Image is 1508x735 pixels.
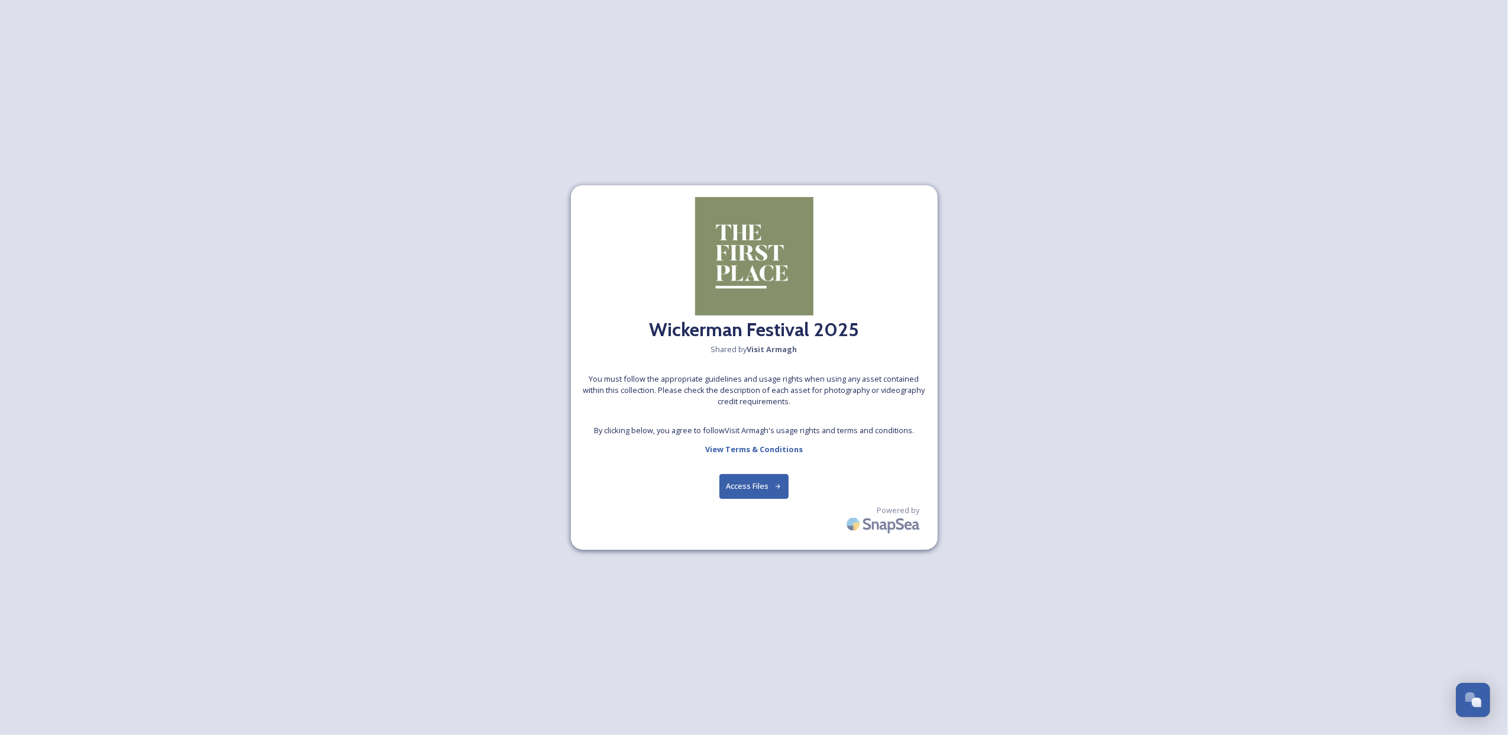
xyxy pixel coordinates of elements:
[711,344,797,355] span: Shared by
[843,510,926,538] img: SnapSea Logo
[705,442,803,456] a: View Terms & Conditions
[705,444,803,454] strong: View Terms & Conditions
[1456,683,1490,717] button: Open Chat
[719,474,789,498] button: Access Files
[649,315,859,344] h2: Wickerman Festival 2025
[747,344,797,354] strong: Visit Armagh
[877,505,920,516] span: Powered by
[594,425,914,436] span: By clicking below, you agree to follow Visit Armagh 's usage rights and terms and conditions.
[583,373,926,408] span: You must follow the appropriate guidelines and usage rights when using any asset contained within...
[695,197,813,315] img: download%20(6).png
